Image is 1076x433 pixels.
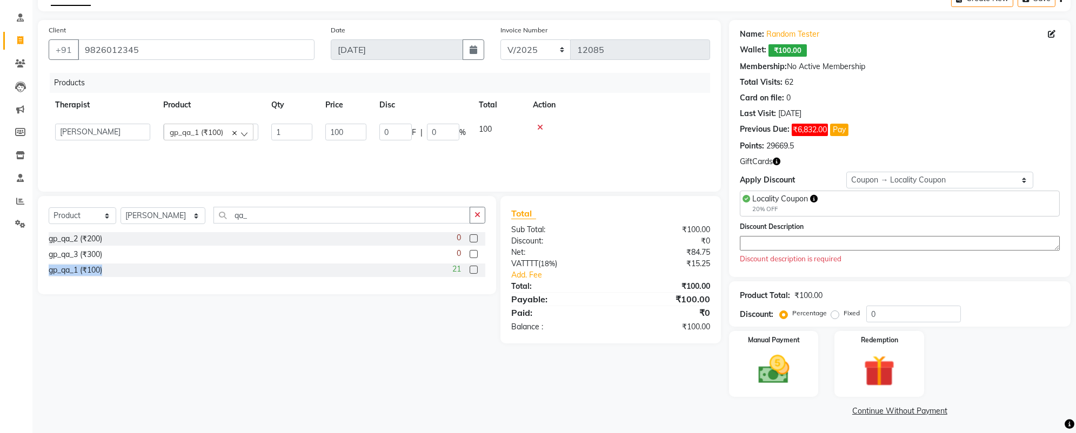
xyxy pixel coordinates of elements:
[786,92,791,104] div: 0
[740,222,804,232] label: Discount Description
[740,174,846,186] div: Apply Discount
[740,61,787,72] div: Membership:
[854,351,905,390] img: _gift.svg
[611,281,718,292] div: ₹100.00
[740,92,784,104] div: Card on file:
[794,290,823,301] div: ₹100.00
[511,259,538,268] span: VATTTT
[740,156,773,167] span: GiftCards
[611,258,718,269] div: ₹15.25
[472,93,526,117] th: Total
[740,108,776,119] div: Last Visit:
[778,108,801,119] div: [DATE]
[740,290,790,301] div: Product Total:
[503,224,611,235] div: Sub Total:
[540,259,555,268] span: 18%
[526,93,710,117] th: Action
[170,127,223,137] span: gp_qa_1 (₹100)
[766,29,819,40] a: Random Tester
[503,247,611,258] div: Net:
[50,73,718,93] div: Products
[740,254,1060,265] div: Discount description is required
[740,61,1060,72] div: No Active Membership
[740,29,764,40] div: Name:
[752,205,818,214] div: 20% OFF
[420,127,423,138] span: |
[78,39,315,60] input: Search by Name/Mobile/Email/Code
[49,39,79,60] button: +91
[331,25,345,35] label: Date
[768,44,807,57] span: ₹100.00
[49,25,66,35] label: Client
[752,194,808,204] span: Locality Coupon
[412,127,416,138] span: F
[503,321,611,333] div: Balance :
[844,308,860,318] label: Fixed
[740,44,766,57] div: Wallet:
[479,124,492,134] span: 100
[503,306,611,319] div: Paid:
[731,405,1068,417] a: Continue Without Payment
[611,235,718,247] div: ₹0
[611,306,718,319] div: ₹0
[766,140,794,152] div: 29669.5
[785,77,793,88] div: 62
[265,93,319,117] th: Qty
[213,207,470,224] input: Search or Scan
[503,258,611,269] div: ( )
[740,77,783,88] div: Total Visits:
[611,247,718,258] div: ₹84.75
[740,140,764,152] div: Points:
[49,233,102,245] div: gp_qa_2 (₹200)
[511,208,536,219] span: Total
[49,265,102,276] div: gp_qa_1 (₹100)
[830,124,848,136] button: Pay
[861,335,898,345] label: Redemption
[503,281,611,292] div: Total:
[748,335,800,345] label: Manual Payment
[740,124,790,136] div: Previous Due:
[319,93,373,117] th: Price
[740,309,773,320] div: Discount:
[459,127,466,138] span: %
[49,249,102,260] div: gp_qa_3 (₹300)
[503,235,611,247] div: Discount:
[792,124,828,136] span: ₹6,832.00
[503,269,718,281] a: Add. Fee
[500,25,547,35] label: Invoice Number
[611,224,718,235] div: ₹100.00
[457,248,461,259] span: 0
[49,93,157,117] th: Therapist
[157,93,265,117] th: Product
[611,321,718,333] div: ₹100.00
[611,293,718,306] div: ₹100.00
[457,232,461,243] span: 0
[503,293,611,306] div: Payable:
[748,351,799,388] img: _cash.svg
[452,263,461,275] span: 21
[373,93,472,117] th: Disc
[792,308,827,318] label: Percentage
